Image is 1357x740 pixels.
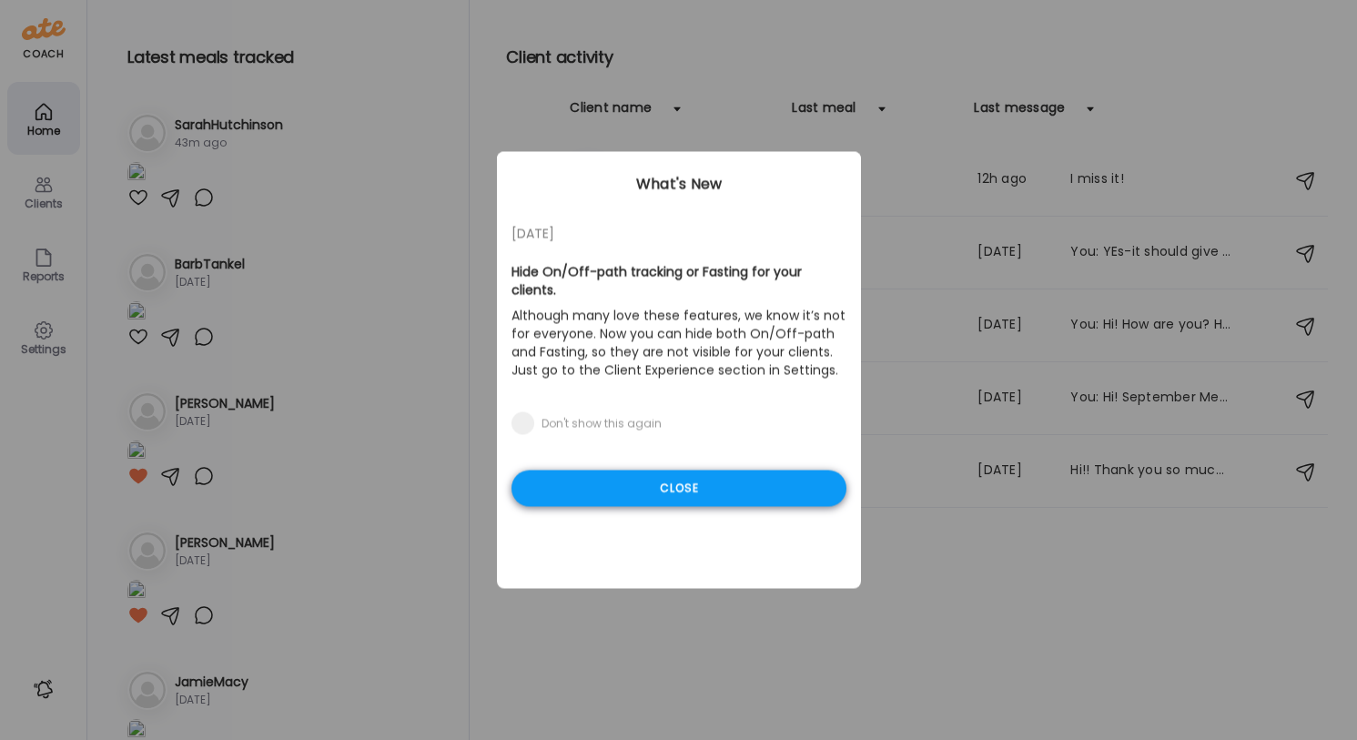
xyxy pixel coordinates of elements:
div: What's New [497,174,861,196]
div: Don't show this again [542,417,662,431]
div: Close [511,471,846,507]
p: Although many love these features, we know it’s not for everyone. Now you can hide both On/Off-pa... [511,303,846,383]
b: Hide On/Off-path tracking or Fasting for your clients. [511,263,802,299]
div: [DATE] [511,223,846,245]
